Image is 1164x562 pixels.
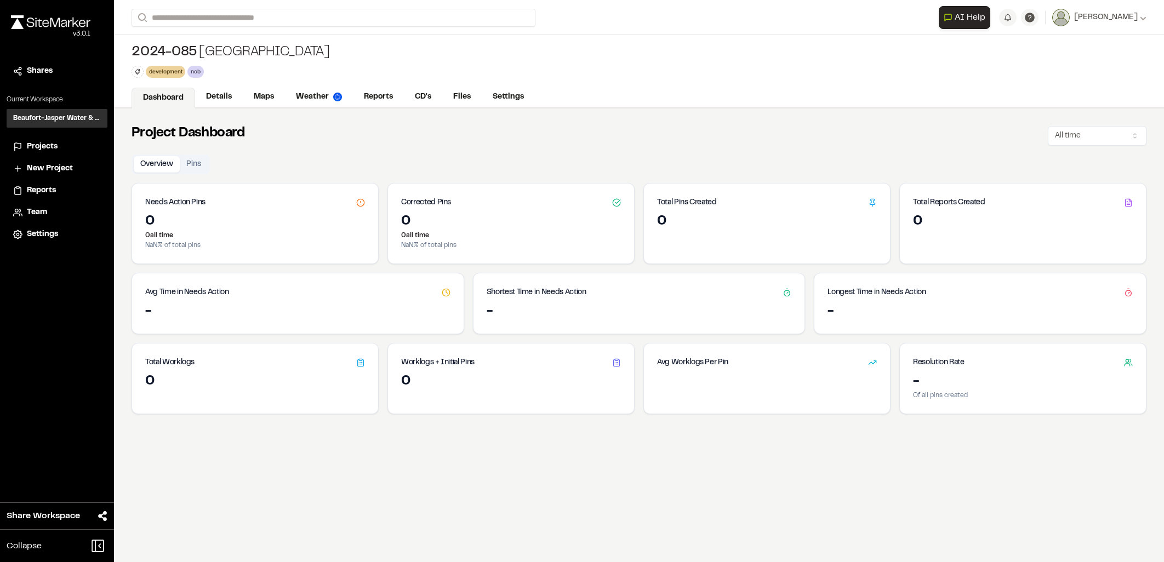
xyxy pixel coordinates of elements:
div: Open AI Assistant [939,6,995,29]
div: development [146,66,185,77]
h3: Total Pins Created [657,197,717,209]
a: Team [13,207,101,219]
span: Projects [27,141,58,153]
a: Dashboard [132,88,195,108]
span: 2024-085 [132,44,197,61]
button: Open AI Assistant [939,6,990,29]
button: [PERSON_NAME] [1052,9,1146,26]
p: NaN % of total pins [145,240,365,250]
a: Projects [13,141,101,153]
span: Share Workspace [7,509,80,523]
p: Current Workspace [7,95,107,105]
h3: Avg Time in Needs Action [145,286,229,299]
span: Settings [27,228,58,240]
div: 0 [657,213,877,231]
p: 0 all time [401,231,621,240]
p: Of all pins created [913,391,1133,400]
h3: Total Reports Created [913,197,985,209]
div: 0 [145,213,365,231]
span: Reports [27,185,56,197]
div: - [487,303,792,320]
div: - [913,373,1133,391]
div: - [145,303,450,320]
a: CD's [404,87,442,107]
div: 0 [401,213,621,231]
span: Shares [27,65,53,77]
div: nob [187,66,203,77]
h3: Avg Worklogs Per Pin [657,357,728,369]
div: 0 [145,373,365,391]
button: Search [132,9,151,27]
a: Details [195,87,243,107]
h3: Corrected Pins [401,197,451,209]
img: precipai.png [333,93,342,101]
h3: Total Worklogs [145,357,195,369]
button: Pins [180,156,208,173]
span: [PERSON_NAME] [1074,12,1138,24]
a: Weather [285,87,353,107]
p: NaN % of total pins [401,240,621,250]
div: - [828,303,1133,320]
h3: Resolution Rate [913,357,965,369]
h2: Project Dashboard [132,125,245,142]
button: Edit Tags [132,66,144,78]
a: Reports [353,87,404,107]
img: User [1052,9,1070,26]
a: Settings [13,228,101,240]
div: Oh geez...please don't... [11,29,90,39]
div: 0 [913,213,1133,231]
p: 0 all time [145,231,365,240]
a: Reports [13,185,101,197]
div: [GEOGRAPHIC_DATA] [132,44,330,61]
div: 0 [401,373,621,391]
a: New Project [13,163,101,175]
span: Team [27,207,47,219]
button: Overview [134,156,180,173]
a: Maps [243,87,285,107]
h3: Longest Time in Needs Action [828,286,926,299]
img: rebrand.png [11,15,90,29]
h3: Shortest Time in Needs Action [487,286,586,299]
a: Files [442,87,482,107]
span: Collapse [7,540,42,553]
span: New Project [27,163,73,175]
a: Shares [13,65,101,77]
h3: Needs Action Pins [145,197,206,209]
span: AI Help [955,11,985,24]
h3: Worklogs + Initial Pins [401,357,475,369]
a: Settings [482,87,535,107]
h3: Beaufort-Jasper Water & Sewer Authority [13,113,101,123]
